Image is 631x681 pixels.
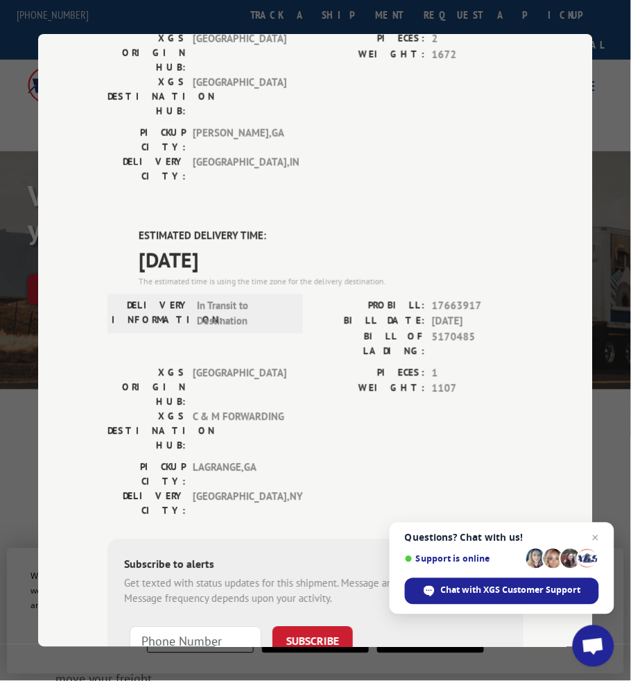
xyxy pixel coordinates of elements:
[193,155,286,184] span: [GEOGRAPHIC_DATA] , IN
[139,228,524,244] label: ESTIMATED DELIVERY TIME:
[315,47,425,63] label: WEIGHT:
[107,460,186,489] label: PICKUP CITY:
[124,556,507,576] div: Subscribe to alerts
[107,410,186,453] label: XGS DESTINATION HUB:
[315,31,425,47] label: PIECES:
[130,627,261,656] input: Phone Number
[197,299,291,330] span: In Transit to Destination
[315,314,425,330] label: BILL DATE:
[193,460,286,489] span: LAGRANGE , GA
[405,578,599,605] div: Chat with XGS Customer Support
[432,330,524,359] span: 5170485
[193,31,286,75] span: [GEOGRAPHIC_DATA]
[432,314,524,330] span: [DATE]
[193,126,286,155] span: [PERSON_NAME] , GA
[193,75,286,119] span: [GEOGRAPHIC_DATA]
[432,31,524,47] span: 2
[432,381,524,397] span: 1107
[107,155,186,184] label: DELIVERY CITY:
[432,299,524,314] span: 17663917
[432,47,524,63] span: 1672
[315,330,425,359] label: BILL OF LADING:
[124,576,507,607] div: Get texted with status updates for this shipment. Message and data rates may apply. Message frequ...
[193,366,286,410] span: [GEOGRAPHIC_DATA]
[193,489,286,519] span: [GEOGRAPHIC_DATA] , NY
[405,554,521,564] span: Support is online
[139,244,524,276] span: [DATE]
[315,381,425,397] label: WEIGHT:
[573,625,614,667] div: Open chat
[405,532,599,544] span: Questions? Chat with us!
[441,585,581,597] span: Chat with XGS Customer Support
[107,126,186,155] label: PICKUP CITY:
[107,75,186,119] label: XGS DESTINATION HUB:
[273,627,353,656] button: SUBSCRIBE
[193,410,286,453] span: C & M FORWARDING
[139,276,524,288] div: The estimated time is using the time zone for the delivery destination.
[315,299,425,314] label: PROBILL:
[107,489,186,519] label: DELIVERY CITY:
[107,366,186,410] label: XGS ORIGIN HUB:
[107,31,186,75] label: XGS ORIGIN HUB:
[112,299,190,330] label: DELIVERY INFORMATION:
[315,366,425,382] label: PIECES:
[432,366,524,382] span: 1
[587,530,604,546] span: Close chat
